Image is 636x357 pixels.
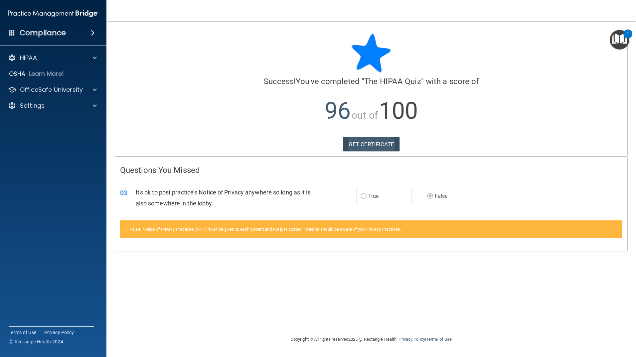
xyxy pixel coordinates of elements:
[426,337,452,342] a: Terms of Use
[120,189,127,197] span: 03
[120,77,622,86] h4: You've completed " " with a score of
[361,194,367,199] input: True
[325,97,351,124] span: 96
[343,137,400,152] a: GET CERTIFICATE
[398,337,425,342] a: Privacy Policy
[379,97,418,124] span: 100
[44,329,74,336] a: Privacy Policy
[264,77,296,86] span: Success!
[8,7,98,20] img: PMB logo
[368,193,379,199] span: True
[29,70,64,78] p: Learn More!
[120,166,622,175] h4: Questions You Missed
[435,193,448,199] span: False
[130,227,401,232] span: False. Notice of Privacy Practices (NPP) must be given to each patient and not just posted. Patie...
[364,77,421,86] span: The HIPAA Quiz
[9,70,26,78] p: OSHA
[9,338,63,345] span: Ⓒ Rectangle Health 2024
[8,54,97,62] a: HIPAA
[20,54,37,62] p: HIPAA
[603,311,628,336] iframe: Drift Widget Chat Controller
[352,109,378,121] span: out of
[627,34,629,43] div: 1
[250,329,493,350] div: Copyright © All rights reserved 2025 @ Rectangle Health | |
[20,28,66,38] h4: Compliance
[427,194,433,199] input: False
[20,86,83,94] p: OfficeSafe University
[8,102,97,110] a: Settings
[8,86,97,94] a: OfficeSafe University
[351,33,391,73] img: blue-star-rounded.9d042014.png
[136,189,311,207] span: It's ok to post practice’s Notice of Privacy anywhere so long as it is also somewhere in the lobby.
[9,329,36,336] a: Terms of Use
[610,30,629,50] button: Open Resource Center, 1 new notification
[20,102,45,110] p: Settings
